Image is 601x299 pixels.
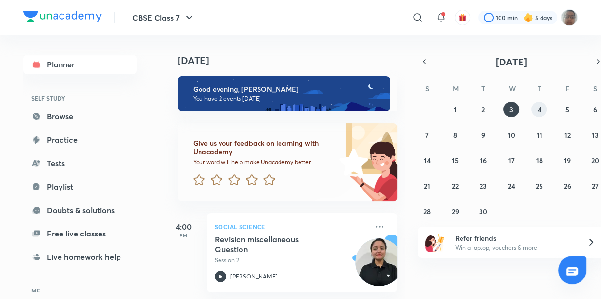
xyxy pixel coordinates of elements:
h4: [DATE] [178,55,407,66]
a: Browse [23,107,137,126]
abbr: September 26, 2025 [563,181,571,191]
button: September 9, 2025 [476,127,491,143]
h6: Give us your feedback on learning with Unacademy [193,139,336,156]
a: Playlist [23,177,137,196]
abbr: Monday [453,84,459,93]
abbr: September 8, 2025 [453,130,457,140]
abbr: September 9, 2025 [481,130,485,140]
button: September 26, 2025 [560,178,575,193]
button: September 28, 2025 [420,203,435,219]
abbr: September 6, 2025 [593,105,597,114]
button: September 29, 2025 [447,203,463,219]
abbr: September 25, 2025 [536,181,543,191]
button: September 16, 2025 [476,152,491,168]
button: September 2, 2025 [476,102,491,117]
button: September 7, 2025 [420,127,435,143]
abbr: September 24, 2025 [507,181,515,191]
abbr: September 17, 2025 [508,156,514,165]
button: September 11, 2025 [531,127,547,143]
span: [DATE] [496,55,527,68]
abbr: Wednesday [509,84,516,93]
abbr: September 27, 2025 [592,181,599,191]
button: September 15, 2025 [447,152,463,168]
button: September 30, 2025 [476,203,491,219]
p: Win a laptop, vouchers & more [455,243,575,252]
abbr: September 5, 2025 [565,105,569,114]
h5: Revision miscellaneous Question [215,235,336,254]
a: Live homework help [23,247,137,267]
a: Free live classes [23,224,137,243]
abbr: September 4, 2025 [537,105,541,114]
abbr: September 28, 2025 [423,207,431,216]
abbr: Sunday [425,84,429,93]
abbr: Friday [565,84,569,93]
button: September 17, 2025 [503,152,519,168]
abbr: September 29, 2025 [452,207,459,216]
p: Social Science [215,221,368,233]
button: September 10, 2025 [503,127,519,143]
abbr: September 3, 2025 [509,105,513,114]
abbr: September 7, 2025 [425,130,429,140]
button: September 23, 2025 [476,178,491,193]
a: Doubts & solutions [23,200,137,220]
h6: SELF STUDY [23,90,137,107]
button: September 4, 2025 [531,102,547,117]
abbr: September 2, 2025 [481,105,485,114]
abbr: September 18, 2025 [536,156,542,165]
abbr: September 20, 2025 [591,156,599,165]
button: September 22, 2025 [447,178,463,193]
abbr: September 21, 2025 [424,181,430,191]
abbr: September 12, 2025 [564,130,570,140]
p: Your word will help make Unacademy better [193,158,336,166]
abbr: September 14, 2025 [424,156,431,165]
img: Company Logo [23,11,102,22]
button: avatar [455,10,470,25]
button: September 5, 2025 [560,102,575,117]
abbr: September 1, 2025 [454,105,457,114]
button: September 8, 2025 [447,127,463,143]
abbr: Tuesday [481,84,485,93]
button: September 12, 2025 [560,127,575,143]
abbr: September 10, 2025 [507,130,515,140]
a: Practice [23,130,137,149]
img: avatar [458,13,467,22]
img: streak [523,13,533,22]
button: September 18, 2025 [531,152,547,168]
h6: ME [23,282,137,299]
abbr: Thursday [537,84,541,93]
p: Session 2 [215,256,368,265]
button: September 24, 2025 [503,178,519,193]
img: Vinayak Mishra [561,9,578,26]
button: September 14, 2025 [420,152,435,168]
abbr: September 11, 2025 [536,130,542,140]
h6: Refer friends [455,233,575,243]
abbr: September 30, 2025 [479,207,487,216]
abbr: September 16, 2025 [480,156,487,165]
button: [DATE] [431,55,591,68]
h6: Good evening, [PERSON_NAME] [193,85,381,94]
a: Planner [23,55,137,74]
h5: 4:00 [164,221,203,233]
button: September 19, 2025 [560,152,575,168]
p: [PERSON_NAME] [230,272,278,281]
p: PM [164,233,203,238]
img: feedback_image [306,123,397,201]
img: evening [178,76,390,111]
abbr: September 23, 2025 [480,181,487,191]
abbr: September 19, 2025 [564,156,571,165]
abbr: September 13, 2025 [592,130,599,140]
button: September 3, 2025 [503,102,519,117]
abbr: Saturday [593,84,597,93]
a: Company Logo [23,11,102,25]
button: September 21, 2025 [420,178,435,193]
button: CBSE Class 7 [126,8,201,27]
abbr: September 15, 2025 [452,156,459,165]
a: Tests [23,153,137,173]
img: referral [425,233,445,252]
abbr: September 22, 2025 [452,181,459,191]
button: September 25, 2025 [531,178,547,193]
button: September 1, 2025 [447,102,463,117]
p: You have 2 events [DATE] [193,95,381,103]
